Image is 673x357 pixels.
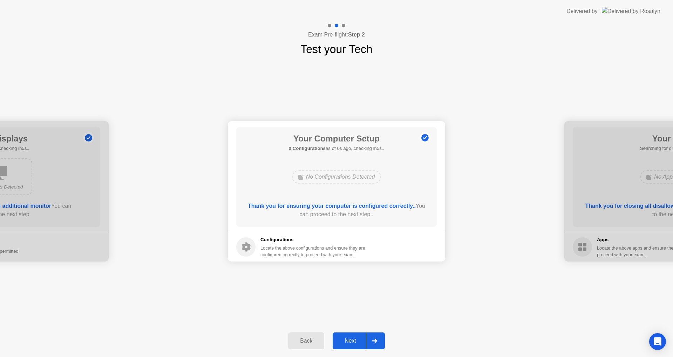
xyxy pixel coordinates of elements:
h5: Configurations [260,236,367,243]
div: Locate the above configurations and ensure they are configured correctly to proceed with your exam. [260,245,367,258]
h4: Exam Pre-flight: [308,31,365,39]
h1: Test your Tech [300,41,373,58]
img: Delivered by Rosalyn [602,7,660,15]
button: Back [288,332,324,349]
h1: Your Computer Setup [289,132,385,145]
div: Next [335,338,366,344]
h5: as of 0s ago, checking in5s.. [289,145,385,152]
b: 0 Configurations [289,146,326,151]
div: Delivered by [566,7,598,15]
div: No Configurations Detected [292,170,381,184]
button: Next [333,332,385,349]
b: Step 2 [348,32,365,38]
b: Thank you for ensuring your computer is configured correctly.. [248,203,416,209]
div: Back [290,338,322,344]
div: Open Intercom Messenger [649,333,666,350]
div: You can proceed to the next step.. [246,202,427,219]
